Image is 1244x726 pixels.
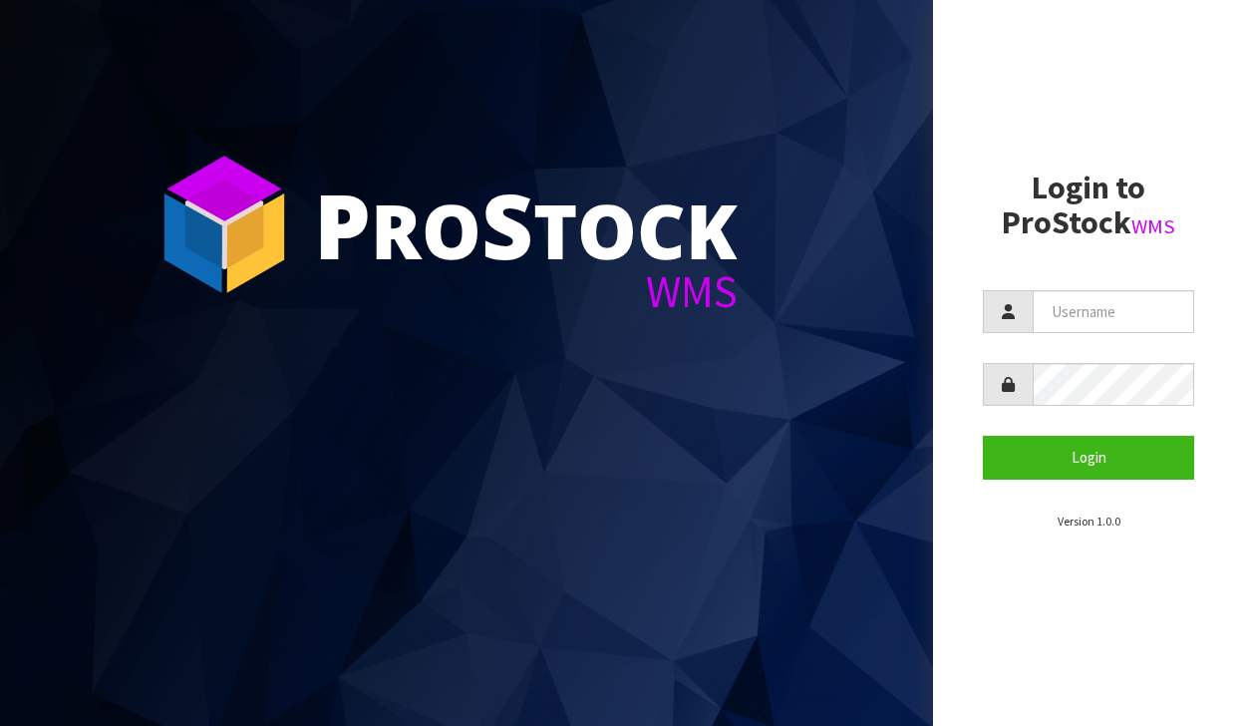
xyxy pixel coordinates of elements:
img: ProStock Cube [150,150,299,299]
small: WMS [1131,213,1175,239]
span: S [481,164,533,285]
button: Login [983,436,1194,479]
input: Username [1033,290,1194,333]
div: WMS [314,269,738,314]
small: Version 1.0.0 [1058,514,1120,529]
h2: Login to ProStock [983,171,1194,240]
span: P [314,164,371,285]
div: ro tock [314,180,738,269]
